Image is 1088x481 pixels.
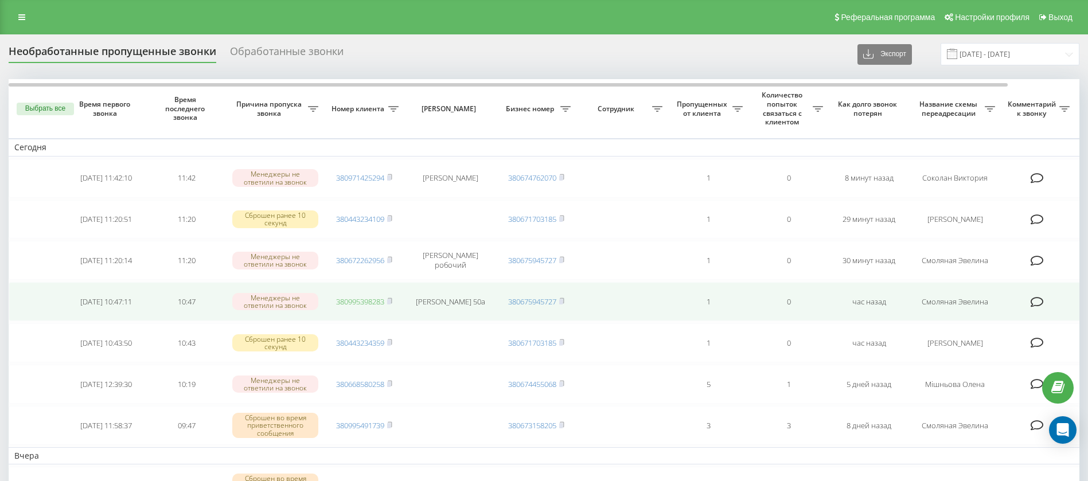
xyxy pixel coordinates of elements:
td: [DATE] 10:43:50 [66,323,146,362]
td: час назад [829,323,909,362]
td: 30 минут назад [829,241,909,280]
div: Менеджеры не ответили на звонок [232,293,318,310]
td: 0 [748,323,829,362]
td: [DATE] 10:47:11 [66,282,146,321]
div: Менеджеры не ответили на звонок [232,376,318,393]
button: Выбрать все [17,103,74,115]
td: Смоляная Эвелина [909,241,1001,280]
a: 380443234359 [336,338,384,348]
a: 380674762070 [508,173,556,183]
td: 1 [668,282,748,321]
td: 1 [668,159,748,198]
button: Экспорт [857,44,912,65]
td: 11:42 [146,159,227,198]
span: Номер клиента [330,104,388,114]
div: Менеджеры не ответили на звонок [232,252,318,269]
a: 380674455068 [508,379,556,389]
td: Смоляная Эвелина [909,406,1001,445]
td: 1 [668,323,748,362]
td: 1 [748,365,829,404]
td: 3 [668,406,748,445]
a: 380672262956 [336,255,384,265]
td: 5 [668,365,748,404]
a: 380995491739 [336,420,384,431]
td: [DATE] 12:39:30 [66,365,146,404]
td: 8 минут назад [829,159,909,198]
span: Бизнес номер [502,104,560,114]
div: Open Intercom Messenger [1049,416,1077,444]
span: Настройки профиля [955,13,1029,22]
td: [DATE] 11:58:37 [66,406,146,445]
div: Обработанные звонки [230,45,344,63]
td: [DATE] 11:20:14 [66,241,146,280]
td: [PERSON_NAME] 50а [404,282,496,321]
div: Менеджеры не ответили на звонок [232,169,318,186]
td: 11:20 [146,200,227,239]
div: Сброшен ранее 10 секунд [232,334,318,351]
span: Время первого звонка [75,100,137,118]
div: Сброшен ранее 10 секунд [232,210,318,228]
td: [DATE] 11:20:51 [66,200,146,239]
td: [PERSON_NAME] [909,323,1001,362]
span: Комментарий к звонку [1007,100,1059,118]
a: 380675945727 [508,296,556,307]
span: [PERSON_NAME] [414,104,486,114]
td: 29 минут назад [829,200,909,239]
td: 1 [668,200,748,239]
span: Как долго звонок потерян [838,100,900,118]
span: Реферальная программа [841,13,935,22]
td: Мішньова Олена [909,365,1001,404]
a: 380675945727 [508,255,556,265]
div: Сброшен во время приветственного сообщения [232,413,318,438]
span: Пропущенных от клиента [674,100,732,118]
td: 1 [668,241,748,280]
td: [PERSON_NAME] [909,200,1001,239]
span: Время последнего звонка [155,95,217,122]
td: 0 [748,159,829,198]
td: Соколан Виктория [909,159,1001,198]
td: [PERSON_NAME] [404,159,496,198]
a: 380671703185 [508,338,556,348]
td: Смоляная Эвелина [909,282,1001,321]
td: 3 [748,406,829,445]
span: Название схемы переадресации [915,100,985,118]
td: 10:47 [146,282,227,321]
td: 09:47 [146,406,227,445]
td: 10:43 [146,323,227,362]
td: 0 [748,241,829,280]
span: Количество попыток связаться с клиентом [754,91,813,126]
td: 0 [748,282,829,321]
a: 380668580258 [336,379,384,389]
td: 5 дней назад [829,365,909,404]
a: 380971425294 [336,173,384,183]
span: Выход [1048,13,1073,22]
span: Причина пропуска звонка [232,100,308,118]
td: час назад [829,282,909,321]
td: 8 дней назад [829,406,909,445]
a: 380995398283 [336,296,384,307]
a: 380671703185 [508,214,556,224]
td: [DATE] 11:42:10 [66,159,146,198]
div: Необработанные пропущенные звонки [9,45,216,63]
td: 0 [748,200,829,239]
a: 380443234109 [336,214,384,224]
td: 11:20 [146,241,227,280]
a: 380673158205 [508,420,556,431]
span: Сотрудник [582,104,652,114]
td: 10:19 [146,365,227,404]
td: [PERSON_NAME] робочий [404,241,496,280]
